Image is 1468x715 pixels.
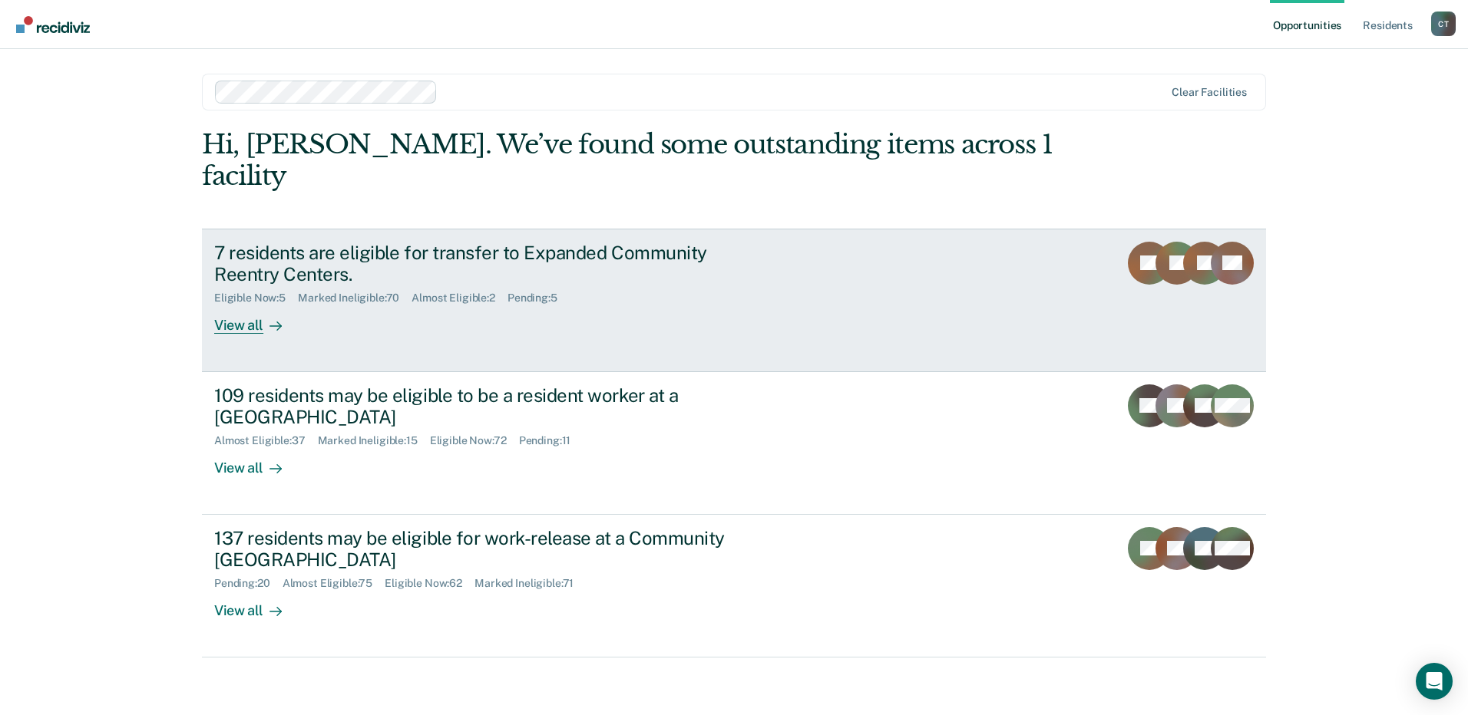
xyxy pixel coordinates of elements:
div: Almost Eligible : 37 [214,434,318,447]
div: View all [214,590,300,620]
div: View all [214,447,300,477]
div: C T [1431,12,1456,36]
div: Eligible Now : 5 [214,292,298,305]
a: 137 residents may be eligible for work-release at a Community [GEOGRAPHIC_DATA]Pending:20Almost E... [202,515,1266,657]
div: Hi, [PERSON_NAME]. We’ve found some outstanding items across 1 facility [202,129,1053,192]
a: 7 residents are eligible for transfer to Expanded Community Reentry Centers.Eligible Now:5Marked ... [202,229,1266,372]
div: Pending : 11 [519,434,584,447]
div: Marked Ineligible : 70 [298,292,412,305]
div: Pending : 20 [214,577,283,590]
a: 109 residents may be eligible to be a resident worker at a [GEOGRAPHIC_DATA]Almost Eligible:37Mar... [202,372,1266,515]
div: 137 residents may be eligible for work-release at a Community [GEOGRAPHIC_DATA] [214,527,753,572]
div: Clear facilities [1172,86,1247,99]
div: Eligible Now : 72 [430,434,519,447]
div: Marked Ineligible : 71 [474,577,586,590]
div: Marked Ineligible : 15 [318,434,430,447]
div: View all [214,305,300,334]
div: 7 residents are eligible for transfer to Expanded Community Reentry Centers. [214,242,753,286]
div: Open Intercom Messenger [1416,663,1453,700]
div: 109 residents may be eligible to be a resident worker at a [GEOGRAPHIC_DATA] [214,384,753,429]
div: Almost Eligible : 2 [412,292,508,305]
button: Profile dropdown button [1431,12,1456,36]
img: Recidiviz [16,16,90,33]
div: Almost Eligible : 75 [283,577,385,590]
div: Pending : 5 [508,292,570,305]
div: Eligible Now : 62 [385,577,474,590]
